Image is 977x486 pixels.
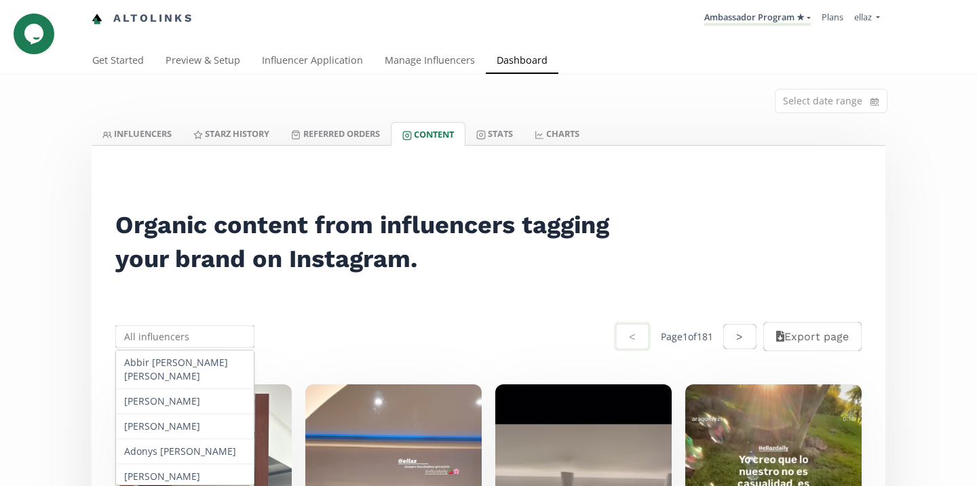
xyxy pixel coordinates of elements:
[116,389,254,414] div: [PERSON_NAME]
[280,122,390,145] a: Referred Orders
[116,439,254,464] div: Adonys [PERSON_NAME]
[854,11,880,26] a: ellaz
[92,122,183,145] a: INFLUENCERS
[486,48,558,75] a: Dashboard
[870,95,879,108] svg: calendar
[116,350,254,389] div: Abbir [PERSON_NAME] [PERSON_NAME]
[391,122,465,146] a: Content
[183,122,280,145] a: Starz HISTORY
[116,414,254,439] div: [PERSON_NAME]
[524,122,590,145] a: CHARTS
[854,11,872,23] span: ellaz
[155,48,251,75] a: Preview & Setup
[374,48,486,75] a: Manage Influencers
[251,48,374,75] a: Influencer Application
[763,322,862,351] button: Export page
[822,11,843,23] a: Plans
[723,324,756,349] button: >
[465,122,524,145] a: Stats
[115,208,627,276] h2: Organic content from influencers tagging your brand on Instagram.
[14,14,57,54] iframe: chat widget
[92,14,102,24] img: favicon-32x32.png
[704,11,811,26] a: Ambassador Program ★
[92,7,193,30] a: Altolinks
[661,330,713,344] div: Page 1 of 181
[81,48,155,75] a: Get Started
[614,322,651,351] button: <
[113,323,256,350] input: All influencers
